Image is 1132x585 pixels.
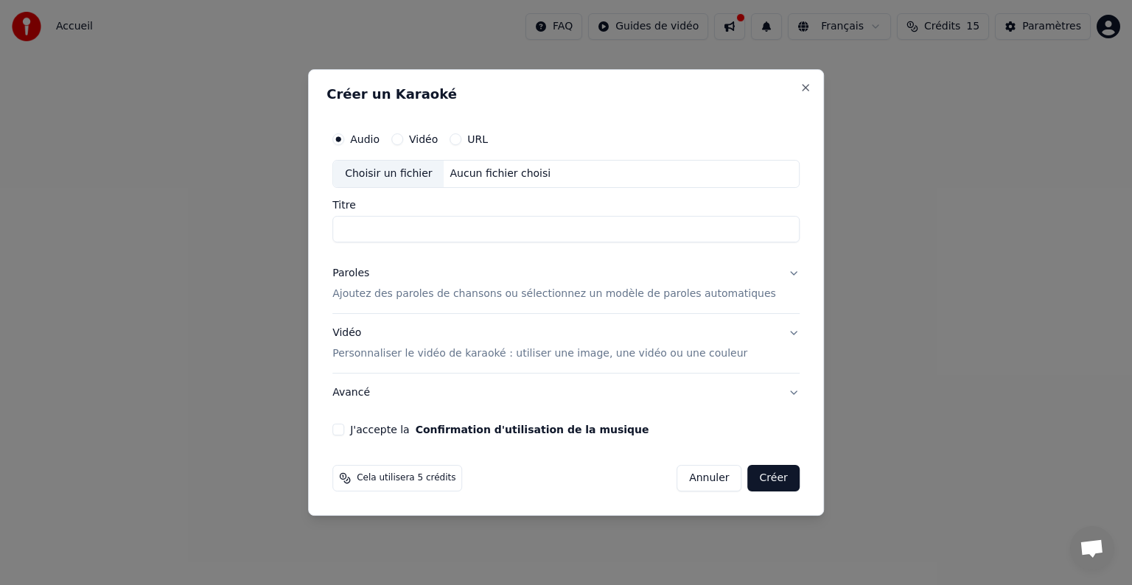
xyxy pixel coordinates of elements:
p: Ajoutez des paroles de chansons ou sélectionnez un modèle de paroles automatiques [332,287,776,301]
div: Aucun fichier choisi [444,167,557,181]
button: ParolesAjoutez des paroles de chansons ou sélectionnez un modèle de paroles automatiques [332,254,800,313]
button: VidéoPersonnaliser le vidéo de karaoké : utiliser une image, une vidéo ou une couleur [332,314,800,373]
h2: Créer un Karaoké [326,88,806,101]
label: Vidéo [409,134,438,144]
button: Créer [748,465,800,491]
button: Avancé [332,374,800,412]
div: Vidéo [332,326,747,361]
label: Audio [350,134,380,144]
div: Choisir un fichier [333,161,444,187]
label: Titre [332,200,800,210]
label: URL [467,134,488,144]
div: Paroles [332,266,369,281]
span: Cela utilisera 5 crédits [357,472,455,484]
p: Personnaliser le vidéo de karaoké : utiliser une image, une vidéo ou une couleur [332,346,747,361]
label: J'accepte la [350,424,649,435]
button: Annuler [677,465,741,491]
button: J'accepte la [416,424,649,435]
